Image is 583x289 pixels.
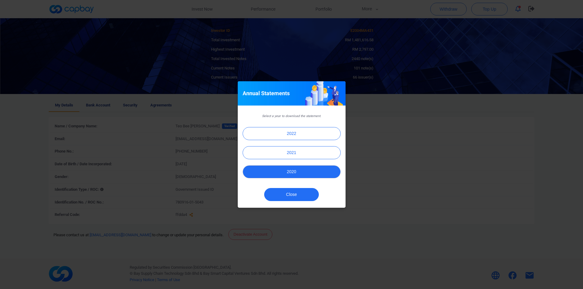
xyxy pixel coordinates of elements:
button: 2021 [243,146,341,159]
button: 2022 [243,127,341,140]
button: Close [264,188,319,201]
small: Select a year to download the statement. [262,114,321,118]
button: 2020 [243,165,341,178]
h5: Annual Statements [243,90,290,97]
